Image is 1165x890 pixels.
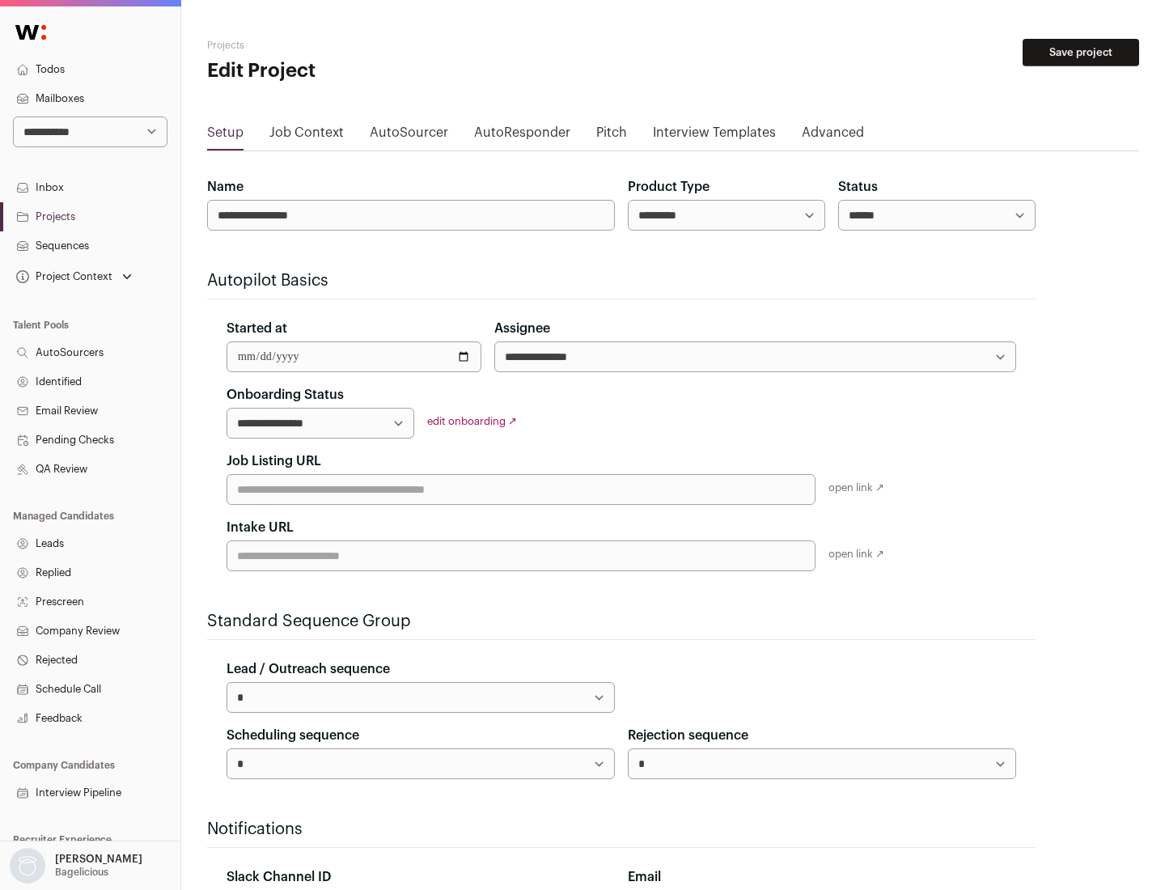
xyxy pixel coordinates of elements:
[55,853,142,866] p: [PERSON_NAME]
[207,818,1036,841] h2: Notifications
[596,123,627,149] a: Pitch
[10,848,45,884] img: nopic.png
[474,123,570,149] a: AutoResponder
[227,659,390,679] label: Lead / Outreach sequence
[838,177,878,197] label: Status
[6,16,55,49] img: Wellfound
[227,726,359,745] label: Scheduling sequence
[653,123,776,149] a: Interview Templates
[227,319,287,338] label: Started at
[227,867,331,887] label: Slack Channel ID
[494,319,550,338] label: Assignee
[207,610,1036,633] h2: Standard Sequence Group
[628,867,1016,887] div: Email
[227,451,321,471] label: Job Listing URL
[207,269,1036,292] h2: Autopilot Basics
[207,123,244,149] a: Setup
[370,123,448,149] a: AutoSourcer
[13,265,135,288] button: Open dropdown
[227,518,294,537] label: Intake URL
[207,177,244,197] label: Name
[55,866,108,879] p: Bagelicious
[207,39,518,52] h2: Projects
[207,58,518,84] h1: Edit Project
[269,123,344,149] a: Job Context
[227,385,344,405] label: Onboarding Status
[802,123,864,149] a: Advanced
[1023,39,1139,66] button: Save project
[628,726,748,745] label: Rejection sequence
[6,848,146,884] button: Open dropdown
[628,177,710,197] label: Product Type
[13,270,112,283] div: Project Context
[427,416,517,426] a: edit onboarding ↗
